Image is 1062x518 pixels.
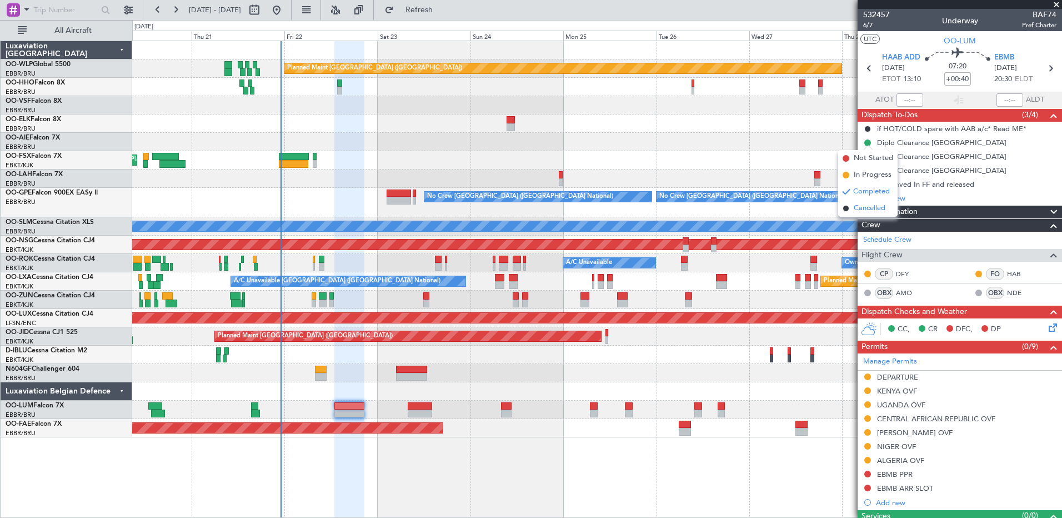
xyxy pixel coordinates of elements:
div: Planned Maint [GEOGRAPHIC_DATA] ([GEOGRAPHIC_DATA] National) [824,273,1025,290]
div: No Crew [GEOGRAPHIC_DATA] ([GEOGRAPHIC_DATA] National) [427,188,613,205]
span: [DATE] - [DATE] [189,5,241,15]
span: (3/4) [1022,109,1038,121]
a: EBBR/BRU [6,124,36,133]
div: OBX [986,287,1004,299]
span: OO-LUM [944,35,976,47]
a: OO-JIDCessna CJ1 525 [6,329,78,336]
div: A/C Unavailable [GEOGRAPHIC_DATA] ([GEOGRAPHIC_DATA] National) [234,273,440,290]
span: OO-ROK [6,256,33,262]
span: Completed [853,186,890,197]
a: EBBR/BRU [6,429,36,437]
span: OO-LXA [6,274,32,281]
span: BAF74 [1022,9,1056,21]
a: EBBR/BRU [6,180,36,188]
a: EBKT/KJK [6,161,33,170]
span: 532457 [863,9,890,21]
span: OO-LUX [6,311,32,317]
input: --:-- [896,93,923,107]
a: EBBR/BRU [6,69,36,78]
div: OBX [875,287,893,299]
div: [PERSON_NAME] OVF [877,428,953,437]
div: Planned Maint [GEOGRAPHIC_DATA] ([GEOGRAPHIC_DATA]) [218,328,393,345]
span: DFC, [956,324,973,335]
button: UTC [860,34,880,44]
span: All Aircraft [29,27,117,34]
div: ALGERIA OVF [877,456,924,465]
a: EBBR/BRU [6,411,36,419]
span: OO-VSF [6,98,31,104]
span: OO-WLP [6,61,33,68]
a: EBBR/BRU [6,198,36,206]
div: KENYA OVF [877,386,917,396]
span: D-IBLU [6,347,27,354]
a: EBKT/KJK [6,282,33,291]
span: Not Started [854,153,893,164]
span: ETOT [882,74,900,85]
a: EBKT/KJK [6,356,33,364]
a: EBBR/BRU [6,374,36,382]
span: Crew [861,219,880,232]
div: Thu 21 [192,31,284,41]
button: Refresh [379,1,446,19]
span: OO-HHO [6,79,34,86]
span: HAAB ADD [882,52,920,63]
span: Dispatch Checks and Weather [861,306,967,318]
div: Fri 22 [284,31,377,41]
div: if HOT/COLD spare with AAB a/c* Read ME* [877,124,1026,133]
a: EBBR/BRU [6,106,36,114]
div: Sun 24 [470,31,563,41]
a: EBKT/KJK [6,246,33,254]
button: All Aircraft [12,22,121,39]
a: OO-LUMFalcon 7X [6,402,64,409]
a: OO-LAHFalcon 7X [6,171,63,178]
a: Manage Permits [863,356,917,367]
span: OO-LAH [6,171,32,178]
span: Cancelled [854,203,885,214]
a: AMO [896,288,921,298]
input: Trip Number [34,2,98,18]
div: DEPARTURE [877,372,918,382]
div: UGANDA OVF [877,400,925,410]
div: A/C Unavailable [566,255,612,271]
span: 13:10 [903,74,921,85]
span: Permits [861,341,888,353]
div: Sat 23 [378,31,470,41]
a: OO-GPEFalcon 900EX EASy II [6,190,98,196]
span: OO-FSX [6,153,31,160]
a: EBKT/KJK [6,264,33,272]
a: OO-FSXFalcon 7X [6,153,62,160]
a: NDE [1007,288,1032,298]
span: [DATE] [994,63,1017,74]
a: OO-LXACessna Citation CJ4 [6,274,93,281]
div: CP [875,268,893,280]
div: [DATE] [134,22,153,32]
span: OO-LUM [6,402,33,409]
a: OO-WLPGlobal 5500 [6,61,71,68]
span: EBMB [994,52,1014,63]
div: FPL Saved In FF and released [877,180,974,189]
div: Add new [876,498,1056,507]
div: Diplo Clearance [GEOGRAPHIC_DATA] [877,166,1006,175]
span: OO-FAE [6,421,31,427]
span: 6/7 [863,21,890,30]
span: ELDT [1015,74,1033,85]
div: Add new [876,193,1056,203]
div: Underway [942,15,978,27]
a: EBBR/BRU [6,88,36,96]
a: Schedule Crew [863,235,911,246]
a: LFSN/ENC [6,319,36,327]
div: Tue 26 [657,31,749,41]
span: CR [928,324,938,335]
span: OO-SLM [6,219,32,226]
a: N604GFChallenger 604 [6,366,79,372]
div: CENTRAL AFRICAN REPUBLIC OVF [877,414,995,424]
div: No Crew [GEOGRAPHIC_DATA] ([GEOGRAPHIC_DATA] National) [659,188,845,205]
div: FO [986,268,1004,280]
span: Dispatch To-Dos [861,109,918,122]
a: OO-HHOFalcon 8X [6,79,65,86]
span: ATOT [875,94,894,106]
span: N604GF [6,366,32,372]
div: NIGER OVF [877,442,916,451]
span: OO-NSG [6,237,33,244]
div: Diplo Clearance [GEOGRAPHIC_DATA] [877,152,1006,161]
